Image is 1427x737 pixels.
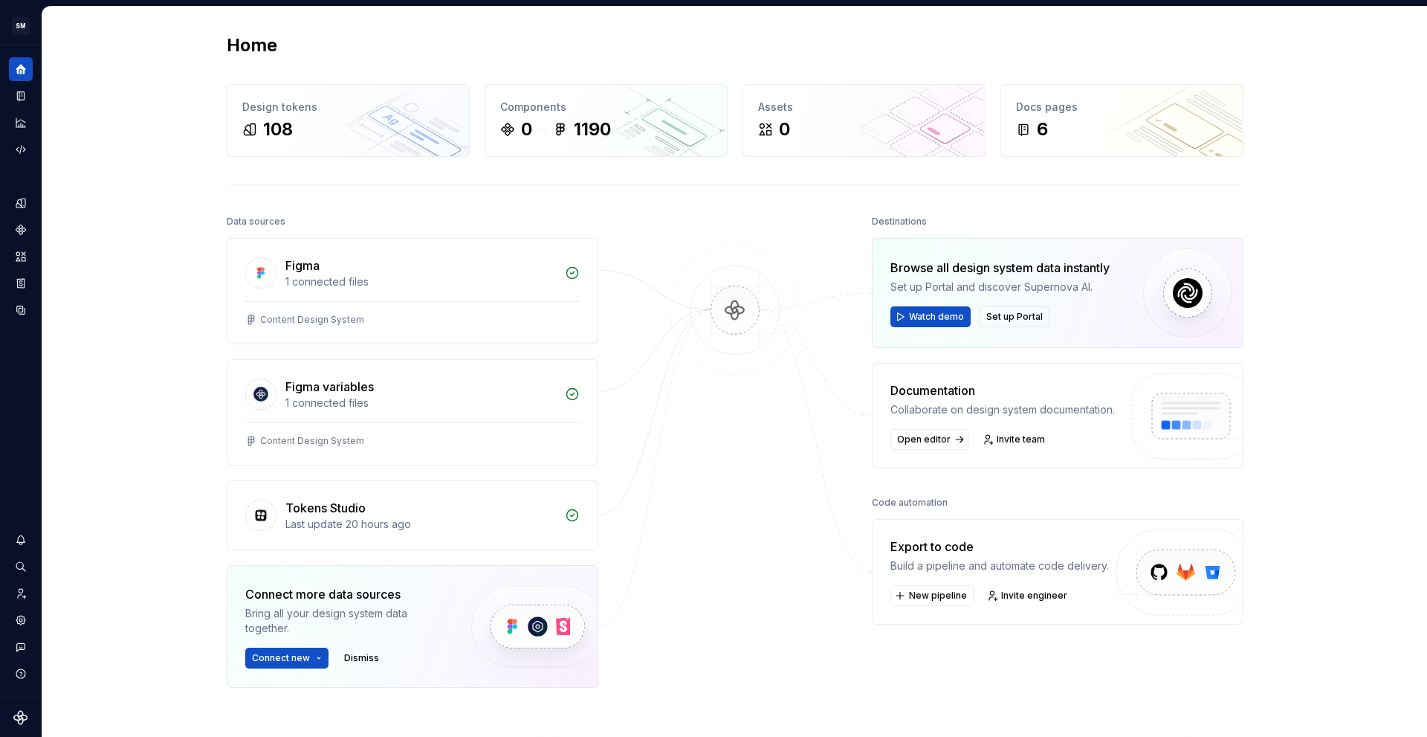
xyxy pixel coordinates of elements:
[758,100,970,115] div: Assets
[3,10,39,42] button: SM
[1037,118,1048,141] div: 6
[1016,100,1228,115] div: Docs pages
[9,608,33,632] a: Settings
[9,111,33,135] a: Analytics
[285,257,320,274] div: Figma
[245,606,446,636] div: Bring all your design system data together.
[263,118,293,141] div: 108
[872,492,948,513] div: Code automation
[890,306,971,327] button: Watch demo
[9,635,33,659] button: Contact support
[260,314,364,326] div: Content Design System
[1001,590,1067,602] span: Invite engineer
[9,245,33,268] a: Assets
[574,118,611,141] div: 1190
[890,280,1110,295] div: Set up Portal and discover Supernova AI.
[890,382,1115,399] div: Documentation
[227,84,470,157] a: Design tokens108
[9,582,33,605] a: Invite team
[9,218,33,242] a: Components
[9,57,33,81] a: Home
[245,585,446,603] div: Connect more data sources
[9,271,33,295] a: Storybook stories
[890,429,969,450] a: Open editor
[978,429,1052,450] a: Invite team
[9,138,33,161] a: Code automation
[242,100,454,115] div: Design tokens
[997,434,1045,445] span: Invite team
[227,359,598,466] a: Figma variables1 connected filesContent Design System
[285,396,556,411] div: 1 connected files
[500,100,712,115] div: Components
[9,298,33,322] a: Data sources
[245,648,329,669] button: Connect new
[337,648,386,669] button: Dismiss
[890,585,974,606] button: New pipeline
[285,378,374,396] div: Figma variables
[227,480,598,550] a: Tokens StudioLast update 20 hours ago
[1000,84,1243,157] a: Docs pages6
[227,238,598,344] a: Figma1 connected filesContent Design System
[890,259,1110,277] div: Browse all design system data instantly
[890,538,1109,556] div: Export to code
[890,402,1115,417] div: Collaborate on design system documentation.
[227,33,277,57] h2: Home
[9,191,33,215] a: Design tokens
[983,585,1074,606] a: Invite engineer
[872,211,927,232] div: Destinations
[285,499,366,517] div: Tokens Studio
[485,84,728,157] a: Components01190
[227,211,285,232] div: Data sources
[742,84,986,157] a: Assets0
[12,17,30,35] div: SM
[986,311,1043,323] span: Set up Portal
[909,590,967,602] span: New pipeline
[909,311,964,323] span: Watch demo
[9,528,33,552] button: Notifications
[521,118,532,141] div: 0
[260,435,364,447] div: Content Design System
[9,84,33,108] a: Documentation
[13,710,28,725] svg: Supernova Logo
[285,517,556,532] div: Last update 20 hours ago
[252,652,310,664] span: Connect new
[779,118,790,141] div: 0
[9,555,33,579] button: Search ⌘K
[344,652,379,664] span: Dismiss
[285,274,556,289] div: 1 connected files
[980,306,1049,327] button: Set up Portal
[890,559,1109,573] div: Build a pipeline and automate code delivery.
[897,434,951,445] span: Open editor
